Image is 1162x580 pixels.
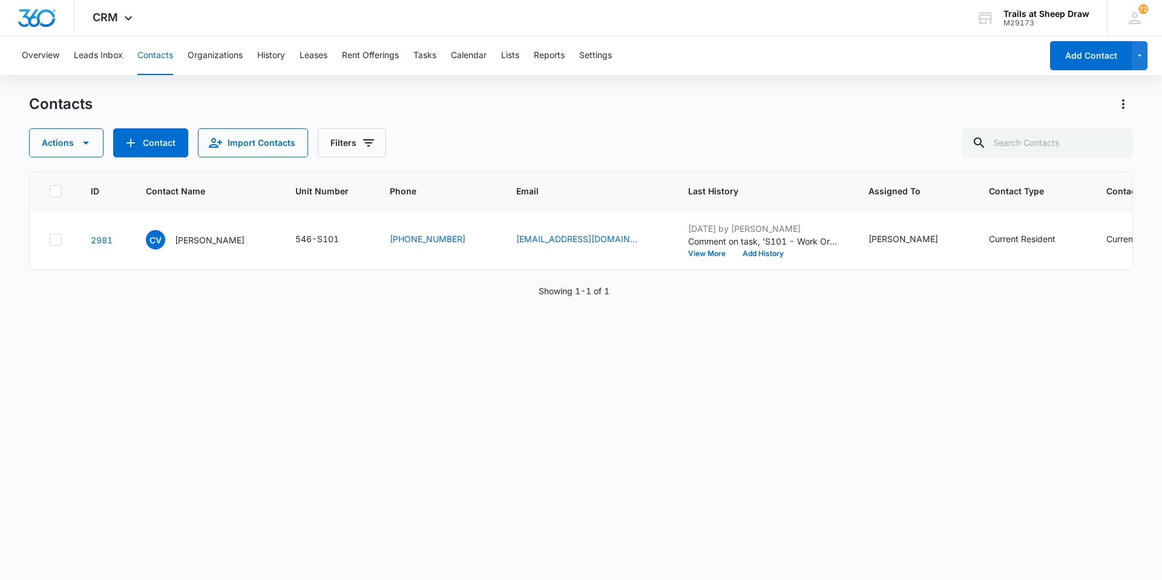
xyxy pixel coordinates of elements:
p: [PERSON_NAME] [175,234,245,246]
div: Unit Number - 546-S101 - Select to Edit Field [295,232,361,247]
a: [EMAIL_ADDRESS][DOMAIN_NAME] [516,232,637,245]
div: 546-S101 [295,232,339,245]
button: Reports [534,36,565,75]
span: CRM [93,11,118,24]
a: Navigate to contact details page for Carylon Verquer [91,235,113,245]
div: Assigned To - Thomas Murphy - Select to Edit Field [868,232,960,247]
button: Contacts [137,36,173,75]
button: Calendar [451,36,487,75]
div: Contact Name - Carylon Verquer - Select to Edit Field [146,230,266,249]
button: Actions [1114,94,1133,114]
button: View More [688,250,734,257]
span: ID [91,185,99,197]
span: CV [146,230,165,249]
button: Lists [501,36,519,75]
span: Email [516,185,642,197]
button: Rent Offerings [342,36,399,75]
button: History [257,36,285,75]
span: Contact Type [989,185,1060,197]
button: Add Contact [113,128,188,157]
div: Contact Type - Current Resident - Select to Edit Field [989,232,1077,247]
button: Overview [22,36,59,75]
div: Phone - (970) 206-4915 - Select to Edit Field [390,232,487,247]
button: Import Contacts [198,128,308,157]
div: notifications count [1138,4,1148,14]
p: [DATE] by [PERSON_NAME] [688,222,839,235]
div: [PERSON_NAME] [868,232,938,245]
div: account name [1003,9,1089,19]
button: Leads Inbox [74,36,123,75]
button: Add History [734,250,792,257]
input: Search Contacts [962,128,1133,157]
span: Assigned To [868,185,942,197]
button: Add Contact [1050,41,1132,70]
button: Filters [318,128,386,157]
div: Email - karcraft44@yahoo.com - Select to Edit Field [516,232,659,247]
a: [PHONE_NUMBER] [390,232,465,245]
p: Showing 1-1 of 1 [539,285,609,297]
span: Contact Name [146,185,249,197]
button: Actions [29,128,103,157]
span: Phone [390,185,470,197]
button: Organizations [188,36,243,75]
h1: Contacts [29,95,93,113]
p: Comment on task, 'S101 - Work Order ' "Thermostat was slightly coming off secured it back onto th... [688,235,839,248]
button: Tasks [413,36,436,75]
button: Leases [300,36,327,75]
div: account id [1003,19,1089,27]
div: Current Resident [989,232,1055,245]
span: Last History [688,185,822,197]
span: 72 [1138,4,1148,14]
button: Settings [579,36,612,75]
span: Unit Number [295,185,361,197]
